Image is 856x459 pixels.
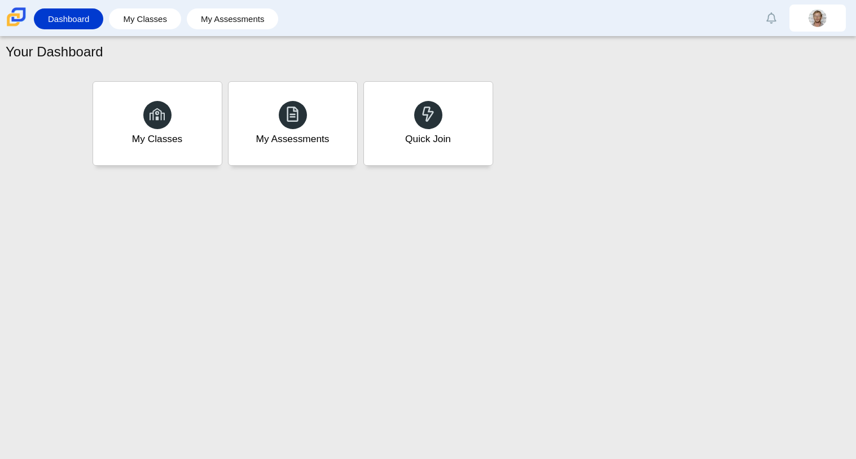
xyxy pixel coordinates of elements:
div: Quick Join [405,132,451,146]
a: Carmen School of Science & Technology [5,21,28,30]
div: My Assessments [256,132,330,146]
a: My Assessments [228,81,358,166]
a: Alerts [759,6,784,30]
h1: Your Dashboard [6,42,103,61]
a: My Classes [93,81,222,166]
a: Dashboard [39,8,98,29]
a: My Classes [115,8,175,29]
div: My Classes [132,132,183,146]
a: My Assessments [192,8,273,29]
a: alexis.montenegrot.LIkLL7 [789,5,846,32]
img: Carmen School of Science & Technology [5,5,28,29]
img: alexis.montenegrot.LIkLL7 [809,9,827,27]
a: Quick Join [363,81,493,166]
